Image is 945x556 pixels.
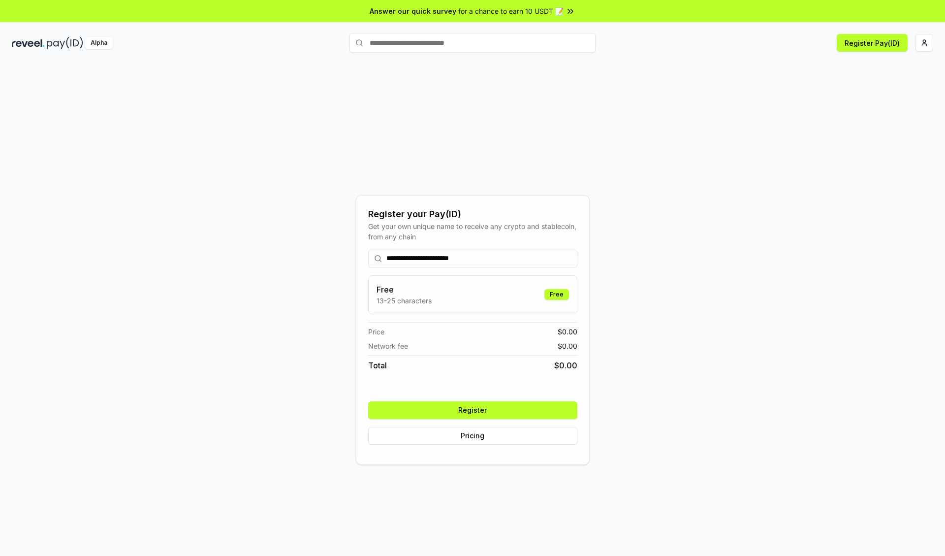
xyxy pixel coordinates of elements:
[368,360,387,371] span: Total
[558,341,577,351] span: $ 0.00
[12,37,45,49] img: reveel_dark
[47,37,83,49] img: pay_id
[368,221,577,242] div: Get your own unique name to receive any crypto and stablecoin, from any chain
[85,37,113,49] div: Alpha
[368,401,577,419] button: Register
[368,341,408,351] span: Network fee
[554,360,577,371] span: $ 0.00
[377,284,432,295] h3: Free
[377,295,432,306] p: 13-25 characters
[368,327,384,337] span: Price
[368,207,577,221] div: Register your Pay(ID)
[544,289,569,300] div: Free
[370,6,456,16] span: Answer our quick survey
[458,6,564,16] span: for a chance to earn 10 USDT 📝
[368,427,577,445] button: Pricing
[837,34,908,52] button: Register Pay(ID)
[558,327,577,337] span: $ 0.00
